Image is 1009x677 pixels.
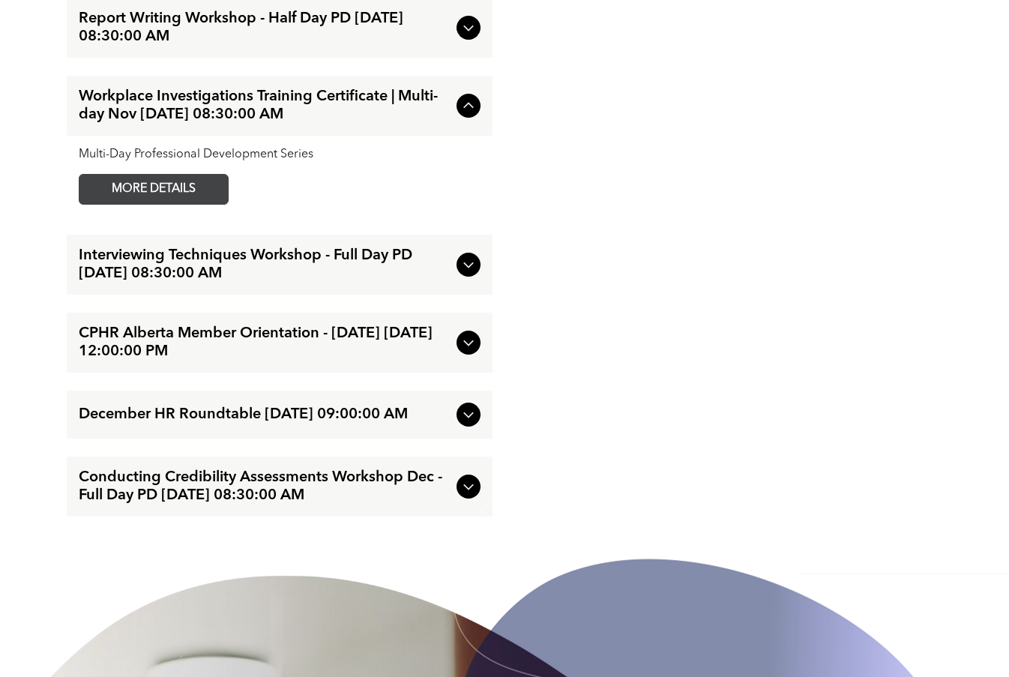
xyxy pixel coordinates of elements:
[79,325,451,361] span: CPHR Alberta Member Orientation - [DATE] [DATE] 12:00:00 PM
[79,247,451,283] span: Interviewing Techniques Workshop - Full Day PD [DATE] 08:30:00 AM
[79,406,451,424] span: December HR Roundtable [DATE] 09:00:00 AM
[79,10,451,46] span: Report Writing Workshop - Half Day PD [DATE] 08:30:00 AM
[79,469,451,505] span: Conducting Credibility Assessments Workshop Dec - Full Day PD [DATE] 08:30:00 AM
[79,174,229,205] a: MORE DETAILS
[79,88,451,124] span: Workplace Investigations Training Certificate | Multi-day Nov [DATE] 08:30:00 AM
[94,175,213,204] span: MORE DETAILS
[79,148,481,162] div: Multi-Day Professional Development Series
